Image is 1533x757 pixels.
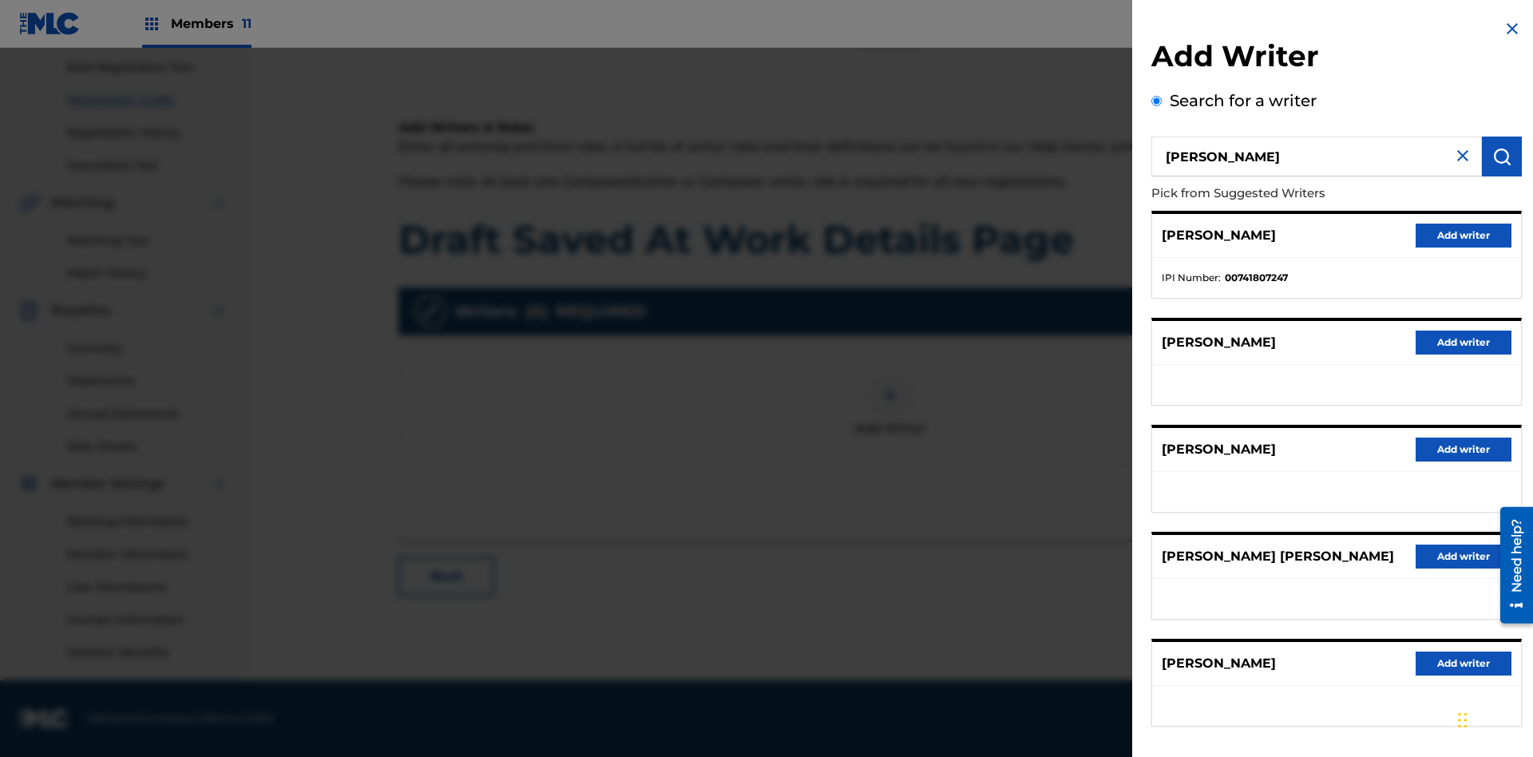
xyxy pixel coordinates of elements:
[1162,226,1276,245] p: [PERSON_NAME]
[1488,501,1533,632] iframe: Resource Center
[1492,147,1511,166] img: Search Works
[1416,224,1511,248] button: Add writer
[1225,271,1288,285] strong: 00741807247
[1416,438,1511,462] button: Add writer
[1151,38,1522,79] h2: Add Writer
[1151,176,1431,211] p: Pick from Suggested Writers
[1416,652,1511,676] button: Add writer
[1458,696,1468,744] div: Drag
[1162,547,1394,566] p: [PERSON_NAME] [PERSON_NAME]
[171,14,252,33] span: Members
[142,14,161,34] img: Top Rightsholders
[1162,333,1276,352] p: [PERSON_NAME]
[1162,271,1221,285] span: IPI Number :
[1162,654,1276,673] p: [PERSON_NAME]
[1453,146,1472,165] img: close
[19,12,81,35] img: MLC Logo
[1453,680,1533,757] iframe: Chat Widget
[1416,545,1511,569] button: Add writer
[1170,91,1317,110] label: Search for a writer
[242,16,252,31] span: 11
[1416,331,1511,355] button: Add writer
[1162,440,1276,459] p: [PERSON_NAME]
[1151,137,1482,176] input: Search writer's name or IPI Number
